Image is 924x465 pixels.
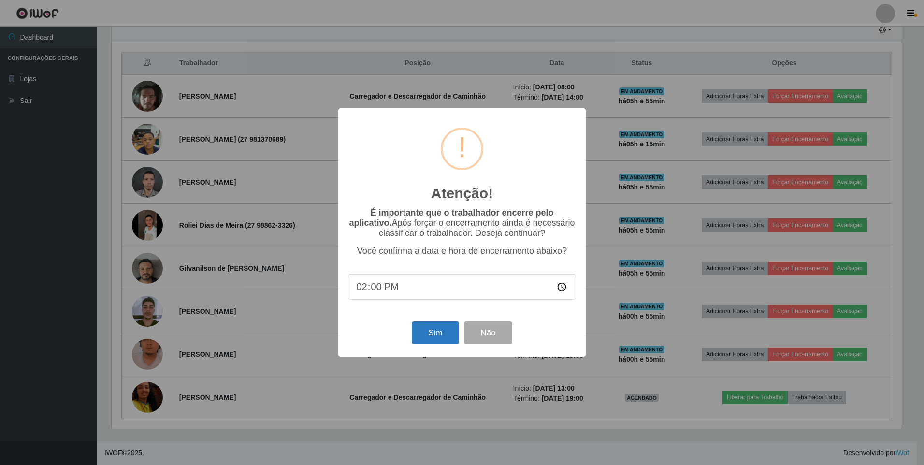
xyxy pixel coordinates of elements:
button: Sim [412,321,459,344]
h2: Atenção! [431,185,493,202]
p: Após forçar o encerramento ainda é necessário classificar o trabalhador. Deseja continuar? [348,208,576,238]
p: Você confirma a data e hora de encerramento abaixo? [348,246,576,256]
b: É importante que o trabalhador encerre pelo aplicativo. [349,208,553,228]
button: Não [464,321,512,344]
